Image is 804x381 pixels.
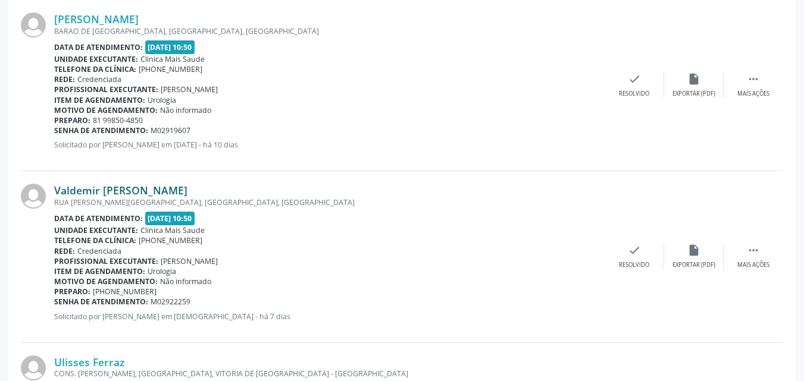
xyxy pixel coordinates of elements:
i:  [747,244,760,257]
span: Urologia [148,95,176,105]
b: Item de agendamento: [54,95,145,105]
b: Data de atendimento: [54,213,143,223]
div: CONS. [PERSON_NAME], [GEOGRAPHIC_DATA], VITORIA DE [GEOGRAPHIC_DATA] - [GEOGRAPHIC_DATA] [54,369,605,379]
div: Mais ações [737,261,769,269]
span: M02922259 [151,297,190,307]
span: [PERSON_NAME] [161,84,218,95]
div: RUA [PERSON_NAME][GEOGRAPHIC_DATA], [GEOGRAPHIC_DATA], [GEOGRAPHIC_DATA] [54,197,605,207]
p: Solicitado por [PERSON_NAME] em [DATE] - há 10 dias [54,140,605,150]
b: Preparo: [54,115,90,125]
b: Motivo de agendamento: [54,105,158,115]
span: [PERSON_NAME] [161,256,218,266]
b: Rede: [54,74,75,84]
span: M02919607 [151,125,190,136]
span: [PHONE_NUMBER] [139,235,202,245]
div: Exportar (PDF) [672,261,715,269]
div: Resolvido [619,90,649,98]
div: Exportar (PDF) [672,90,715,98]
span: Clinica Mais Saude [140,54,205,64]
span: Credenciada [77,246,121,256]
b: Senha de atendimento: [54,125,148,136]
p: Solicitado por [PERSON_NAME] em [DEMOGRAPHIC_DATA] - há 7 dias [54,311,605,322]
i:  [747,73,760,86]
b: Telefone da clínica: [54,64,136,74]
b: Data de atendimento: [54,42,143,52]
span: Credenciada [77,74,121,84]
b: Telefone da clínica: [54,235,136,245]
b: Unidade executante: [54,225,138,235]
b: Senha de atendimento: [54,297,148,307]
i: check [628,244,641,257]
b: Rede: [54,246,75,256]
div: BARAO DE [GEOGRAPHIC_DATA], [GEOGRAPHIC_DATA], [GEOGRAPHIC_DATA] [54,26,605,36]
b: Profissional executante: [54,84,158,95]
b: Motivo de agendamento: [54,276,158,286]
b: Profissional executante: [54,256,158,266]
b: Preparo: [54,286,90,297]
span: 81 99850-4850 [93,115,143,125]
a: Ulisses Ferraz [54,355,124,369]
a: [PERSON_NAME] [54,12,139,26]
span: Não informado [160,105,211,115]
div: Resolvido [619,261,649,269]
span: Clinica Mais Saude [140,225,205,235]
i: insert_drive_file [687,244,700,257]
div: Mais ações [737,90,769,98]
span: Urologia [148,266,176,276]
img: img [21,12,46,37]
i: check [628,73,641,86]
b: Item de agendamento: [54,266,145,276]
span: [DATE] 10:50 [145,212,195,225]
b: Unidade executante: [54,54,138,64]
i: insert_drive_file [687,73,700,86]
span: Não informado [160,276,211,286]
img: img [21,184,46,209]
a: Valdemir [PERSON_NAME] [54,184,187,197]
img: img [21,355,46,380]
span: [DATE] 10:50 [145,40,195,54]
span: [PHONE_NUMBER] [93,286,157,297]
span: [PHONE_NUMBER] [139,64,202,74]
